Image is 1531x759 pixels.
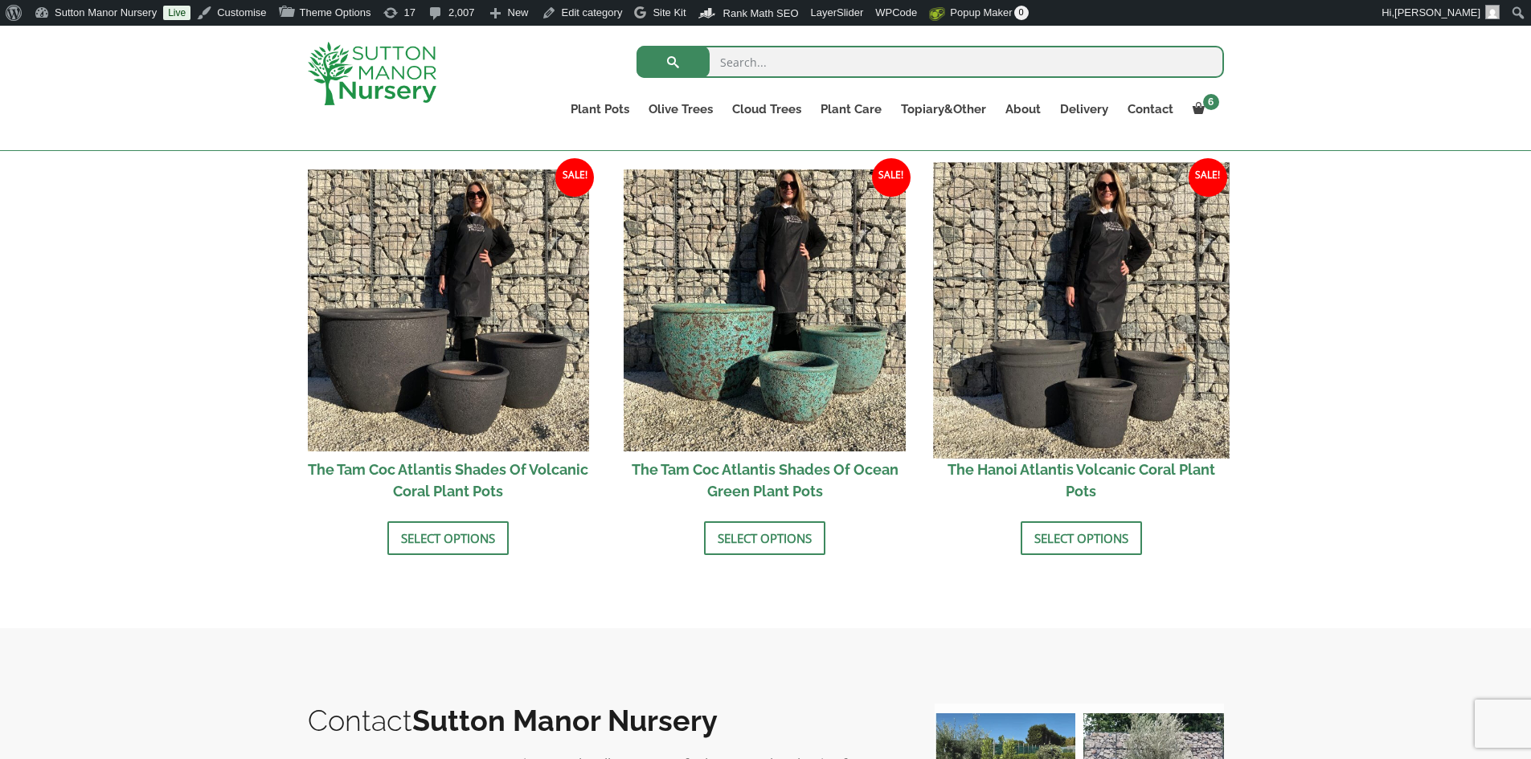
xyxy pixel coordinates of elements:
a: Select options for “The Hanoi Atlantis Volcanic Coral Plant Pots” [1021,521,1142,555]
span: [PERSON_NAME] [1394,6,1480,18]
span: Site Kit [653,6,686,18]
a: Delivery [1050,98,1118,120]
a: Olive Trees [639,98,723,120]
a: Plant Pots [561,98,639,120]
a: About [996,98,1050,120]
a: Select options for “The Tam Coc Atlantis Shades Of Volcanic Coral Plant Pots” [387,521,509,555]
a: Cloud Trees [723,98,811,120]
span: Sale! [1189,158,1227,197]
b: Sutton Manor Nursery [412,704,718,737]
img: The Hanoi Atlantis Volcanic Coral Plant Pots [933,162,1229,458]
a: 6 [1183,98,1224,120]
h2: The Tam Coc Atlantis Shades Of Ocean Green Plant Pots [624,451,906,509]
h2: The Tam Coc Atlantis Shades Of Volcanic Coral Plant Pots [308,451,590,509]
img: The Tam Coc Atlantis Shades Of Volcanic Coral Plant Pots [308,169,590,451]
a: Sale! The Hanoi Atlantis Volcanic Coral Plant Pots [940,169,1222,509]
img: logo [308,42,436,105]
img: The Tam Coc Atlantis Shades Of Ocean Green Plant Pots [624,169,906,451]
span: 0 [1014,6,1029,20]
input: Search... [637,46,1224,78]
span: Sale! [555,158,594,197]
a: Live [163,6,190,20]
a: Sale! The Tam Coc Atlantis Shades Of Volcanic Coral Plant Pots [308,169,590,509]
a: Select options for “The Tam Coc Atlantis Shades Of Ocean Green Plant Pots” [704,521,825,555]
span: 6 [1203,94,1219,110]
a: Sale! The Tam Coc Atlantis Shades Of Ocean Green Plant Pots [624,169,906,509]
span: Rank Math SEO [723,7,799,19]
h2: The Hanoi Atlantis Volcanic Coral Plant Pots [940,451,1222,509]
h2: Contact [308,704,903,737]
a: Plant Care [811,98,891,120]
a: Topiary&Other [891,98,996,120]
a: Contact [1118,98,1183,120]
span: Sale! [872,158,911,197]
